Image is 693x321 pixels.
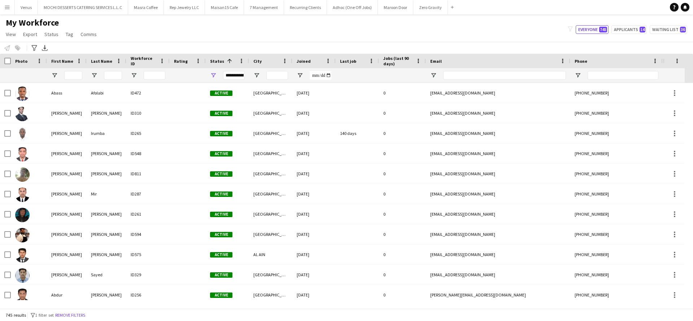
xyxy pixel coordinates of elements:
div: [DATE] [292,103,336,123]
span: Tag [66,31,73,38]
input: First Name Filter Input [64,71,82,80]
span: Email [430,58,442,64]
div: 140 days [336,123,379,143]
button: 7 Management [244,0,284,14]
div: [GEOGRAPHIC_DATA] [249,265,292,285]
img: Abass Afolabi [15,87,30,101]
span: Last Name [91,58,112,64]
div: [PHONE_NUMBER] [570,285,663,305]
div: 0 [379,123,426,143]
a: Status [42,30,61,39]
span: Active [210,272,232,278]
span: View [6,31,16,38]
span: Export [23,31,37,38]
div: [DATE] [292,245,336,264]
div: [DATE] [292,83,336,103]
input: Last Name Filter Input [104,71,122,80]
div: 0 [379,245,426,264]
div: ID811 [126,164,170,184]
img: Abdu Karim Irumba [15,127,30,141]
div: [DATE] [292,285,336,305]
div: 0 [379,164,426,184]
div: [PHONE_NUMBER] [570,83,663,103]
a: Tag [63,30,76,39]
div: ID472 [126,83,170,103]
div: [GEOGRAPHIC_DATA] [249,103,292,123]
div: 0 [379,103,426,123]
span: Active [210,192,232,197]
button: Open Filter Menu [131,72,137,79]
span: Comms [80,31,97,38]
span: First Name [51,58,73,64]
div: [GEOGRAPHIC_DATA] [249,184,292,204]
div: [PERSON_NAME] [47,224,87,244]
div: [PHONE_NUMBER] [570,265,663,285]
span: Active [210,252,232,258]
span: Active [210,111,232,116]
button: Recurring Clients [284,0,327,14]
div: [EMAIL_ADDRESS][DOMAIN_NAME] [426,265,570,285]
div: ID310 [126,103,170,123]
div: Mir [87,184,126,204]
img: Abdul Haseeb [15,167,30,182]
button: Rep Jewelry LLC [164,0,205,14]
div: [PERSON_NAME] [87,103,126,123]
div: [DATE] [292,144,336,163]
button: Waiting list36 [650,25,687,34]
div: Abdur [47,285,87,305]
button: Open Filter Menu [575,72,581,79]
span: Status [210,58,224,64]
div: ID287 [126,184,170,204]
div: 0 [379,184,426,204]
button: Maroon Door [378,0,413,14]
div: 0 [379,285,426,305]
div: [EMAIL_ADDRESS][DOMAIN_NAME] [426,245,570,264]
div: [PERSON_NAME] [47,184,87,204]
span: Active [210,131,232,136]
div: [GEOGRAPHIC_DATA] [249,204,292,224]
span: Active [210,91,232,96]
div: [PERSON_NAME] [47,123,87,143]
button: Open Filter Menu [210,72,217,79]
img: Abdul Mir [15,188,30,202]
span: Joined [297,58,311,64]
div: Irumba [87,123,126,143]
button: Open Filter Menu [253,72,260,79]
span: City [253,58,262,64]
div: [PHONE_NUMBER] [570,245,663,264]
div: [DATE] [292,265,336,285]
span: Active [210,212,232,217]
button: Open Filter Menu [51,72,58,79]
button: Open Filter Menu [297,72,303,79]
span: Last job [340,58,356,64]
button: Zero Gravity [413,0,448,14]
div: [PHONE_NUMBER] [570,144,663,163]
div: [PERSON_NAME] [87,144,126,163]
div: [PHONE_NUMBER] [570,184,663,204]
div: [GEOGRAPHIC_DATA] [249,83,292,103]
div: [DATE] [292,123,336,143]
div: 0 [379,265,426,285]
img: Abdul Rahman [15,208,30,222]
div: [PERSON_NAME] [47,204,87,224]
div: [PERSON_NAME] [47,164,87,184]
div: [PHONE_NUMBER] [570,164,663,184]
a: View [3,30,19,39]
button: MOCHI DESSERTS CATERING SERVICES L.L.C [38,0,128,14]
div: [PERSON_NAME] [47,103,87,123]
button: Maisan15 Cafe [205,0,244,14]
button: Masra Coffee [128,0,164,14]
span: My Workforce [6,17,59,28]
div: [GEOGRAPHIC_DATA] [249,224,292,244]
div: [EMAIL_ADDRESS][DOMAIN_NAME] [426,184,570,204]
div: [EMAIL_ADDRESS][DOMAIN_NAME] [426,103,570,123]
app-action-btn: Export XLSX [40,44,49,52]
div: [GEOGRAPHIC_DATA] [249,164,292,184]
div: [PERSON_NAME] [87,204,126,224]
button: Applicants14 [611,25,647,34]
div: [PERSON_NAME] [47,245,87,264]
span: 36 [680,27,686,32]
img: Abdul Arif [15,147,30,162]
div: [PHONE_NUMBER] [570,224,663,244]
div: [PERSON_NAME] [87,245,126,264]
